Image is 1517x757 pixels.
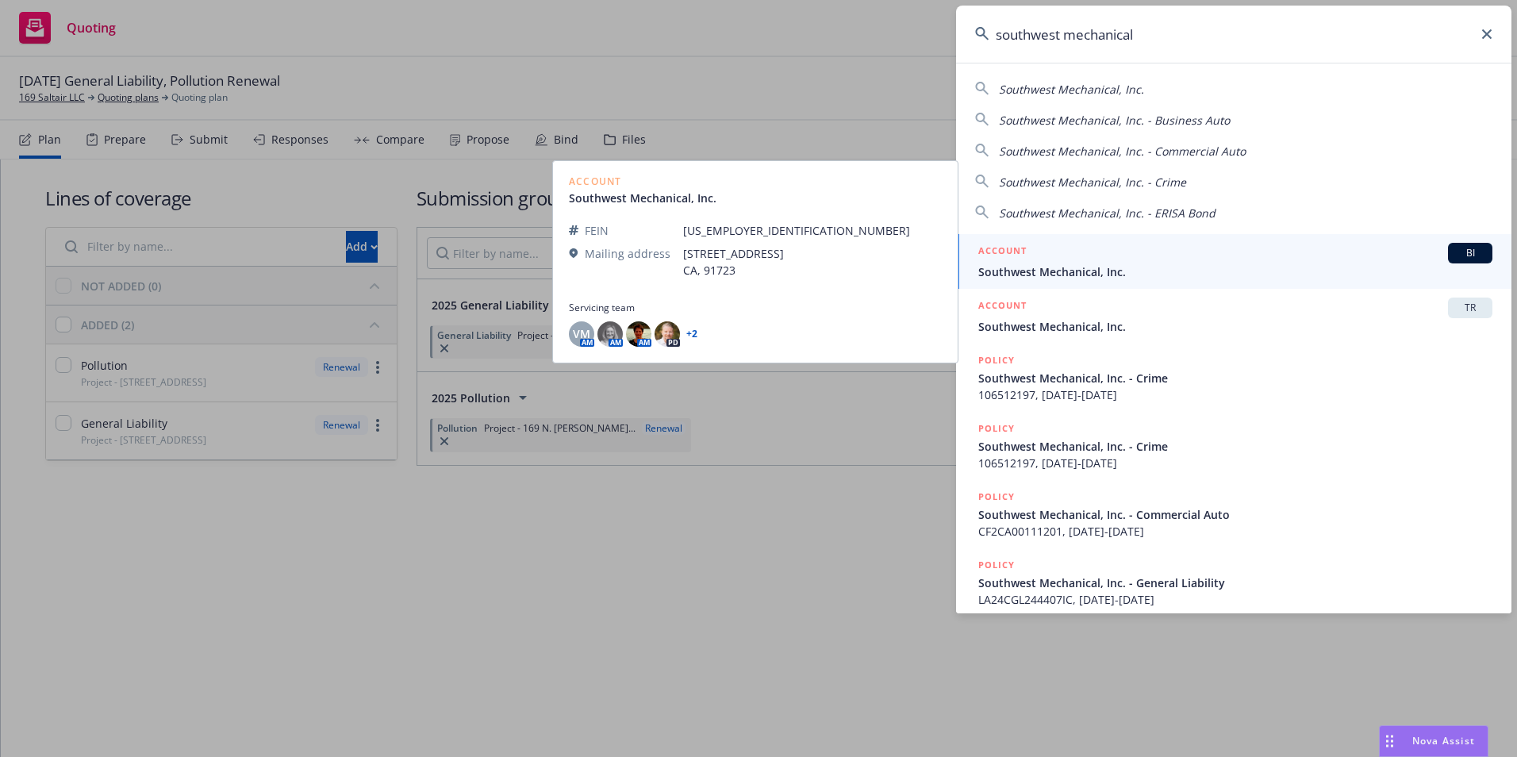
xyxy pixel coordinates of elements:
input: Search... [956,6,1511,63]
span: Southwest Mechanical, Inc. - Business Auto [999,113,1230,128]
a: POLICYSouthwest Mechanical, Inc. - Crime106512197, [DATE]-[DATE] [956,344,1511,412]
span: 106512197, [DATE]-[DATE] [978,455,1492,471]
span: Nova Assist [1412,734,1475,747]
h5: POLICY [978,557,1015,573]
h5: POLICY [978,489,1015,505]
span: Southwest Mechanical, Inc. [999,82,1144,97]
span: Southwest Mechanical, Inc. - Commercial Auto [999,144,1246,159]
span: Southwest Mechanical, Inc. [978,263,1492,280]
span: TR [1454,301,1486,315]
h5: ACCOUNT [978,243,1027,262]
h5: POLICY [978,421,1015,436]
a: POLICYSouthwest Mechanical, Inc. - Crime106512197, [DATE]-[DATE] [956,412,1511,480]
span: LA24CGL244407IC, [DATE]-[DATE] [978,591,1492,608]
span: CF2CA00111201, [DATE]-[DATE] [978,523,1492,540]
span: BI [1454,246,1486,260]
span: Southwest Mechanical, Inc. - Crime [978,370,1492,386]
a: ACCOUNTTRSouthwest Mechanical, Inc. [956,289,1511,344]
span: Southwest Mechanical, Inc. - Crime [978,438,1492,455]
div: Drag to move [1380,726,1400,756]
h5: POLICY [978,352,1015,368]
span: Southwest Mechanical, Inc. - Crime [999,175,1186,190]
button: Nova Assist [1379,725,1488,757]
h5: ACCOUNT [978,298,1027,317]
span: Southwest Mechanical, Inc. - ERISA Bond [999,206,1216,221]
span: Southwest Mechanical, Inc. - General Liability [978,574,1492,591]
a: POLICYSouthwest Mechanical, Inc. - Commercial AutoCF2CA00111201, [DATE]-[DATE] [956,480,1511,548]
span: Southwest Mechanical, Inc. [978,318,1492,335]
a: POLICYSouthwest Mechanical, Inc. - General LiabilityLA24CGL244407IC, [DATE]-[DATE] [956,548,1511,617]
span: 106512197, [DATE]-[DATE] [978,386,1492,403]
a: ACCOUNTBISouthwest Mechanical, Inc. [956,234,1511,289]
span: Southwest Mechanical, Inc. - Commercial Auto [978,506,1492,523]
